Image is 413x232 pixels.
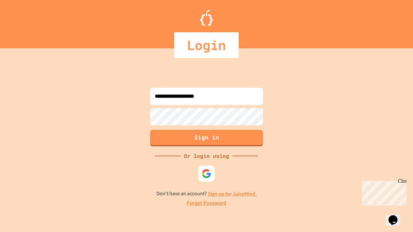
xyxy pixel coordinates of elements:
div: Login [174,32,239,58]
a: Sign up for JuiceMind. [208,190,257,197]
div: Or login using [181,152,232,160]
div: Chat with us now!Close [3,3,45,41]
img: Logo.svg [200,10,213,26]
iframe: chat widget [386,206,407,226]
button: Sign in [150,130,263,146]
img: google-icon.svg [202,169,211,179]
p: Don't have an account? [156,190,257,198]
iframe: chat widget [359,178,407,206]
a: Forgot Password [187,199,226,207]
